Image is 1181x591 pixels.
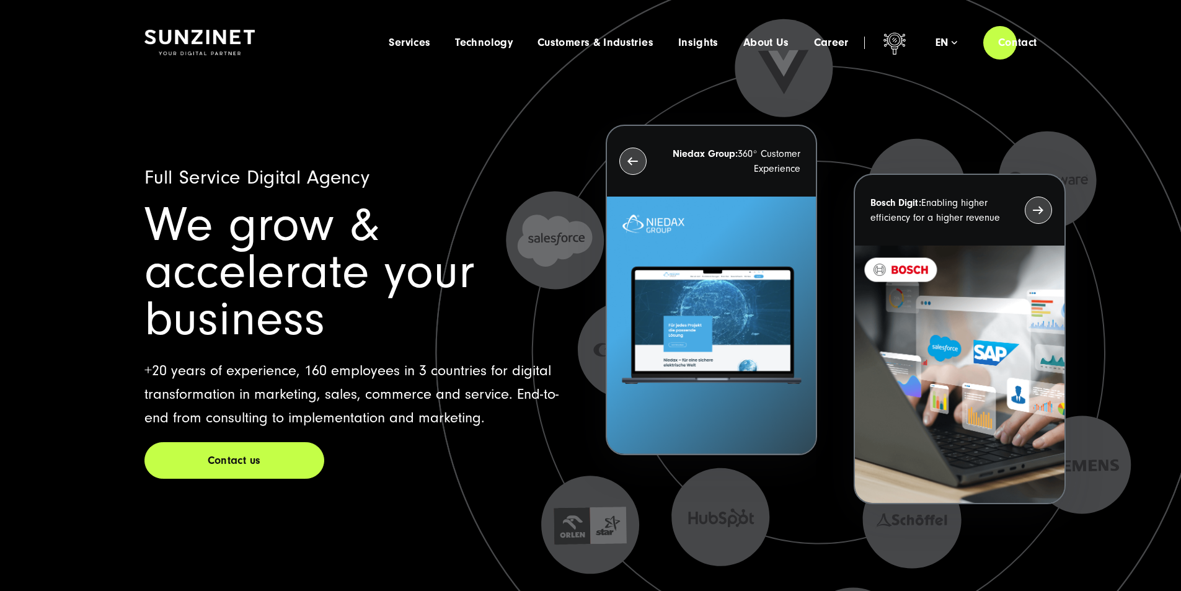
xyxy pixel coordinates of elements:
img: recent-project_BOSCH_2024-03 [855,246,1064,503]
strong: Bosch Digit: [870,197,921,208]
img: SUNZINET Full Service Digital Agentur [144,30,255,56]
a: Insights [678,37,719,49]
strong: Niedax Group: [673,148,738,159]
a: About Us [743,37,789,49]
h1: We grow & accelerate your business [144,202,576,343]
img: Letztes Projekt von Niedax. Ein Laptop auf dem die Niedax Website geöffnet ist, auf blauem Hinter... [607,197,816,454]
div: en [936,37,957,49]
button: Niedax Group:360° Customer Experience Letztes Projekt von Niedax. Ein Laptop auf dem die Niedax W... [606,125,817,455]
button: Bosch Digit:Enabling higher efficiency for a higher revenue recent-project_BOSCH_2024-03 [854,174,1065,504]
a: Contact [983,25,1052,60]
p: Enabling higher efficiency for a higher revenue [870,195,1002,225]
p: 360° Customer Experience [669,146,800,176]
a: Services [389,37,430,49]
a: Contact us [144,442,324,479]
a: Career [814,37,849,49]
span: Full Service Digital Agency [144,166,370,189]
p: +20 years of experience, 160 employees in 3 countries for digital transformation in marketing, sa... [144,359,576,430]
a: Customers & Industries [537,37,653,49]
a: Technology [455,37,513,49]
